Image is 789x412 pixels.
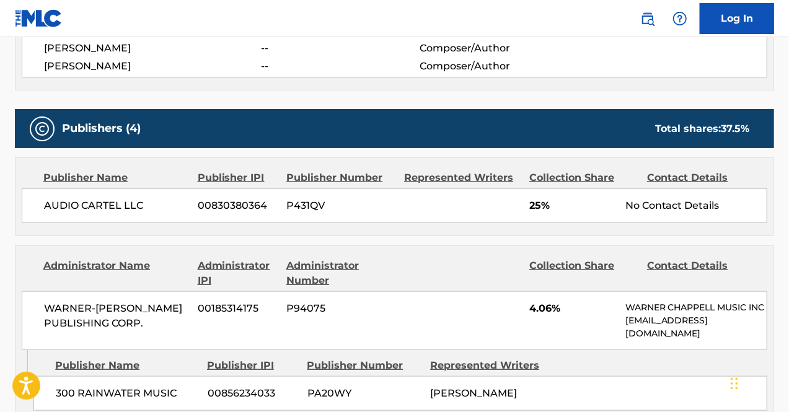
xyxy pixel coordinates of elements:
iframe: Chat Widget [727,353,789,412]
span: AUDIO CARTEL LLC [44,198,188,213]
p: WARNER CHAPPELL MUSIC INC [625,301,767,314]
span: PA20WY [307,386,421,401]
span: P431QV [286,198,395,213]
span: WARNER-[PERSON_NAME] PUBLISHING CORP. [44,301,188,331]
div: Help [668,6,692,31]
div: Publisher Number [307,358,421,373]
div: Contact Details [647,170,756,185]
a: Log In [700,3,774,34]
span: -- [261,41,420,56]
span: P94075 [286,301,395,316]
span: 4.06% [529,301,616,316]
span: Composer/Author [420,41,564,56]
span: [PERSON_NAME] [430,387,517,399]
div: Publisher Number [286,170,395,185]
div: Publisher IPI [207,358,298,373]
div: Administrator IPI [198,258,277,288]
span: -- [261,59,420,74]
div: Drag [731,365,738,402]
img: search [640,11,655,26]
img: MLC Logo [15,9,63,27]
span: Composer/Author [420,59,564,74]
div: Administrator Number [286,258,395,288]
div: Publisher Name [55,358,198,373]
div: No Contact Details [625,198,767,213]
div: Collection Share [529,258,638,288]
div: Represented Writers [404,170,520,185]
span: 00830380364 [198,198,277,213]
p: [EMAIL_ADDRESS][DOMAIN_NAME] [625,314,767,340]
span: 00856234033 [208,386,298,401]
div: Total shares: [655,121,749,136]
div: Contact Details [647,258,756,288]
h5: Publishers (4) [62,121,141,136]
span: 00185314175 [198,301,277,316]
span: 300 RAINWATER MUSIC [56,386,198,401]
a: Public Search [635,6,660,31]
div: Collection Share [529,170,638,185]
div: Administrator Name [43,258,188,288]
span: [PERSON_NAME] [44,41,261,56]
div: Publisher Name [43,170,188,185]
span: 37.5 % [721,123,749,134]
span: [PERSON_NAME] [44,59,261,74]
img: Publishers [35,121,50,136]
span: 25% [529,198,616,213]
img: help [672,11,687,26]
div: Publisher IPI [198,170,277,185]
div: Represented Writers [430,358,544,373]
